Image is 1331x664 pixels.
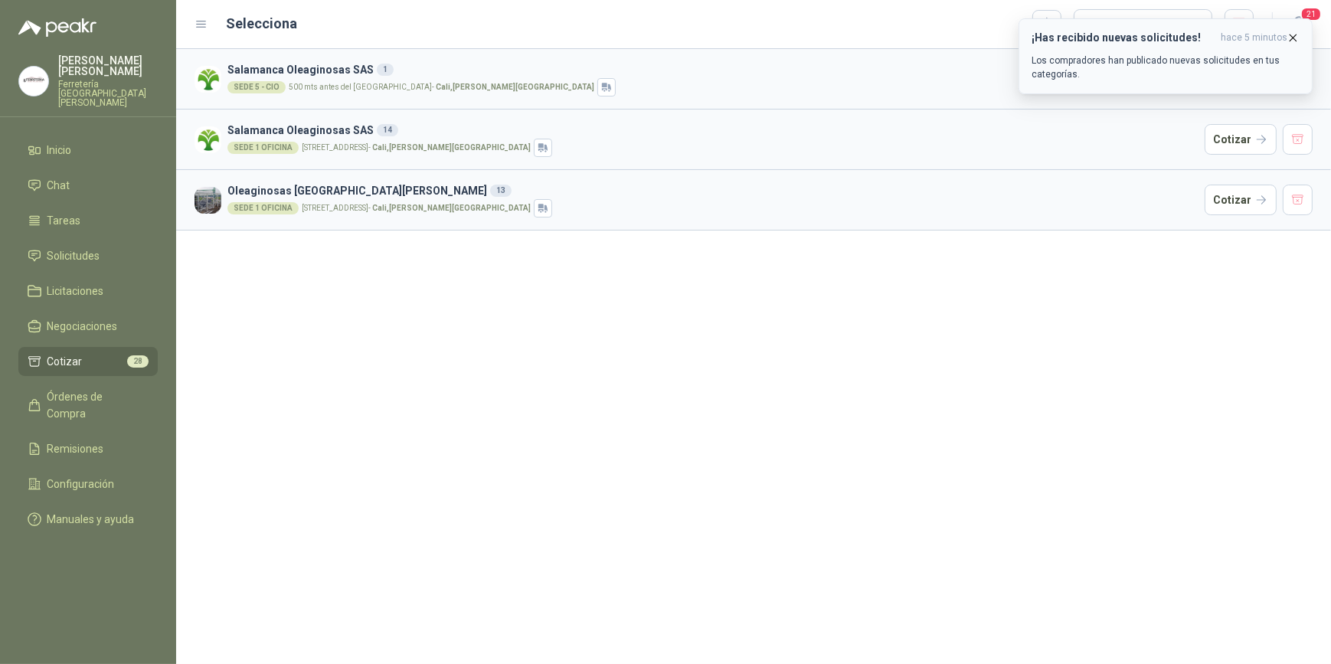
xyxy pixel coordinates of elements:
a: Órdenes de Compra [18,382,158,428]
p: Los compradores han publicado nuevas solicitudes en tus categorías. [1032,54,1300,81]
span: Cotizar [47,353,83,370]
h2: Selecciona [227,13,298,34]
button: ¡Has recibido nuevas solicitudes!hace 5 minutos Los compradores han publicado nuevas solicitudes ... [1019,18,1313,94]
a: Inicio [18,136,158,165]
p: 500 mts antes del [GEOGRAPHIC_DATA] - [289,83,594,91]
p: Ferretería [GEOGRAPHIC_DATA][PERSON_NAME] [58,80,158,107]
h3: Oleaginosas [GEOGRAPHIC_DATA][PERSON_NAME] [227,182,1199,199]
button: Cotizar [1205,185,1277,215]
button: 21 [1285,11,1313,38]
span: Inicio [47,142,72,159]
h3: Salamanca Oleaginosas SAS [227,122,1199,139]
span: Órdenes de Compra [47,388,143,422]
span: 21 [1300,7,1322,21]
a: Negociaciones [18,312,158,341]
img: Logo peakr [18,18,96,37]
strong: Cali , [PERSON_NAME][GEOGRAPHIC_DATA] [372,143,531,152]
img: Company Logo [19,67,48,96]
span: hace 5 minutos [1221,31,1287,44]
a: Remisiones [18,434,158,463]
img: Company Logo [195,187,221,214]
a: Solicitudes [18,241,158,270]
div: SEDE 5 - CIO [227,81,286,93]
h3: Salamanca Oleaginosas SAS [227,61,1199,78]
span: Solicitudes [47,247,100,264]
a: Chat [18,171,158,200]
img: Company Logo [195,66,221,93]
span: Tareas [47,212,81,229]
span: Negociaciones [47,318,118,335]
strong: Cali , [PERSON_NAME][GEOGRAPHIC_DATA] [372,204,531,212]
button: Cotizar [1205,124,1277,155]
span: Licitaciones [47,283,104,299]
span: Chat [47,177,70,194]
span: Manuales y ayuda [47,511,135,528]
p: [STREET_ADDRESS] - [302,144,531,152]
div: 1 [377,64,394,76]
span: 28 [127,355,149,368]
span: Configuración [47,476,115,492]
div: 14 [377,124,398,136]
strong: Cali , [PERSON_NAME][GEOGRAPHIC_DATA] [436,83,594,91]
a: Configuración [18,469,158,499]
div: SEDE 1 OFICINA [227,142,299,154]
div: SEDE 1 OFICINA [227,202,299,214]
h3: ¡Has recibido nuevas solicitudes! [1032,31,1215,44]
button: Cargar cotizaciones [1074,9,1212,40]
a: Tareas [18,206,158,235]
a: Manuales y ayuda [18,505,158,534]
img: Company Logo [195,126,221,153]
div: 13 [490,185,512,197]
a: Cotizar28 [18,347,158,376]
p: [STREET_ADDRESS] - [302,204,531,212]
p: [PERSON_NAME] [PERSON_NAME] [58,55,158,77]
span: Remisiones [47,440,104,457]
a: Licitaciones [18,276,158,306]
